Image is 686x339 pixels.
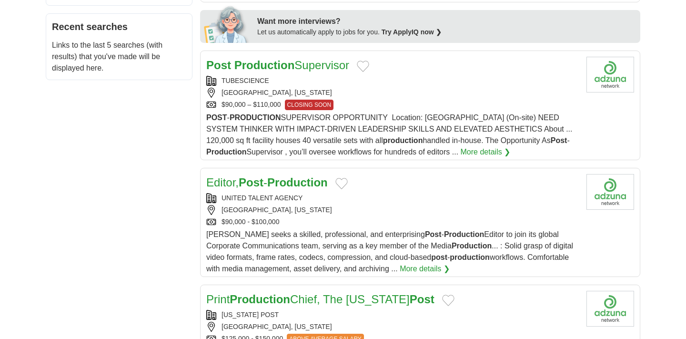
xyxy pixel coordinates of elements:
[206,59,349,72] a: Post ProductionSupervisor
[551,136,567,144] strong: Post
[383,136,423,144] strong: production
[461,146,511,158] a: More details ❯
[234,59,295,72] strong: Production
[410,293,434,306] strong: Post
[206,76,579,86] div: TUBESCIENCE
[239,176,263,189] strong: Post
[586,174,634,210] img: Company logo
[382,28,442,36] a: Try ApplyIQ now ❯
[206,59,231,72] strong: Post
[586,291,634,327] img: Company logo
[357,61,369,72] button: Add to favorite jobs
[257,27,635,37] div: Let us automatically apply to jobs for you.
[431,253,447,261] strong: post
[442,295,454,306] button: Add to favorite jobs
[206,88,579,98] div: [GEOGRAPHIC_DATA], [US_STATE]
[52,40,186,74] p: Links to the last 5 searches (with results) that you've made will be displayed here.
[206,193,579,203] div: UNITED TALENT AGENCY
[206,176,328,189] a: Editor,Post-Production
[230,113,281,122] strong: PRODUCTION
[204,5,250,43] img: apply-iq-scientist.png
[206,113,573,156] span: ️ - SUPERVISOR OPPORTUNITY ️ Location: [GEOGRAPHIC_DATA] (On-site) NEED SYSTEM THINKER WITH IMPAC...
[400,263,450,275] a: More details ❯
[285,100,334,110] span: CLOSING SOON
[267,176,328,189] strong: Production
[206,217,579,227] div: $90,000 - $100,000
[425,230,442,238] strong: Post
[206,322,579,332] div: [GEOGRAPHIC_DATA], [US_STATE]
[586,57,634,92] img: Company logo
[257,16,635,27] div: Want more interviews?
[206,148,246,156] strong: Production
[444,230,484,238] strong: Production
[452,242,492,250] strong: Production
[206,113,227,122] strong: POST
[52,20,186,34] h2: Recent searches
[206,293,434,306] a: PrintProductionChief, The [US_STATE]Post
[206,100,579,110] div: $90,000 – $110,000
[230,293,290,306] strong: Production
[335,178,348,189] button: Add to favorite jobs
[206,205,579,215] div: [GEOGRAPHIC_DATA], [US_STATE]
[206,310,579,320] div: [US_STATE] POST
[450,253,490,261] strong: production
[206,230,573,273] span: [PERSON_NAME] seeks a skilled, professional, and enterprising - Editor to join its global Corpora...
